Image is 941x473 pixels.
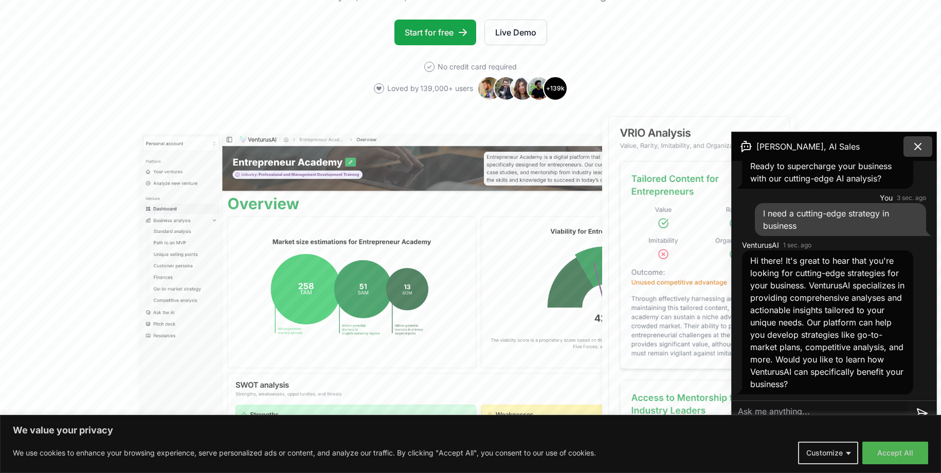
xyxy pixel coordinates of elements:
[510,76,535,101] img: Avatar 3
[783,241,811,249] time: 1 sec. ago
[756,140,860,153] span: [PERSON_NAME], AI Sales
[477,76,502,101] img: Avatar 1
[798,442,858,464] button: Customize
[394,20,476,45] a: Start for free
[494,76,518,101] img: Avatar 2
[862,442,928,464] button: Accept All
[484,20,547,45] a: Live Demo
[880,193,893,203] span: You
[742,240,779,250] span: VenturusAI
[750,256,904,389] span: Hi there! It's great to hear that you're looking for cutting-edge strategies for your business. V...
[527,76,551,101] img: Avatar 4
[13,424,928,436] p: We value your privacy
[897,194,926,202] time: 3 sec. ago
[763,208,889,231] span: I need a cutting-edge strategy in business
[13,447,596,459] p: We use cookies to enhance your browsing experience, serve personalized ads or content, and analyz...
